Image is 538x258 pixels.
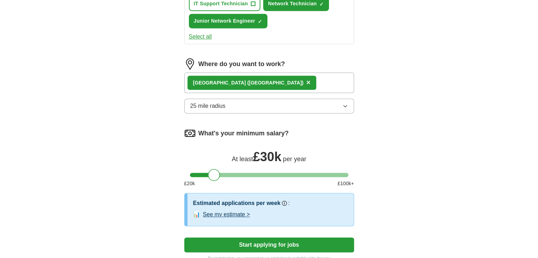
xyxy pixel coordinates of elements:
[184,128,196,139] img: salary.png
[184,58,196,70] img: location.png
[306,78,311,86] span: ×
[258,19,262,24] span: ✓
[194,17,255,25] span: Junior Network Engineer
[189,33,212,41] button: Select all
[184,238,354,252] button: Start applying for jobs
[319,1,324,7] span: ✓
[190,102,226,110] span: 25 mile radius
[247,80,303,86] span: ([GEOGRAPHIC_DATA])
[306,77,311,88] button: ×
[198,129,289,138] label: What's your minimum salary?
[288,199,290,207] h3: :
[193,210,200,219] span: 📊
[184,99,354,113] button: 25 mile radius
[198,59,285,69] label: Where do you want to work?
[184,180,195,187] span: £ 20 k
[253,149,281,164] span: £ 30k
[203,210,250,219] button: See my estimate >
[193,199,280,207] h3: Estimated applications per week
[189,14,268,28] button: Junior Network Engineer✓
[283,156,306,163] span: per year
[193,80,246,86] strong: [GEOGRAPHIC_DATA]
[232,156,253,163] span: At least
